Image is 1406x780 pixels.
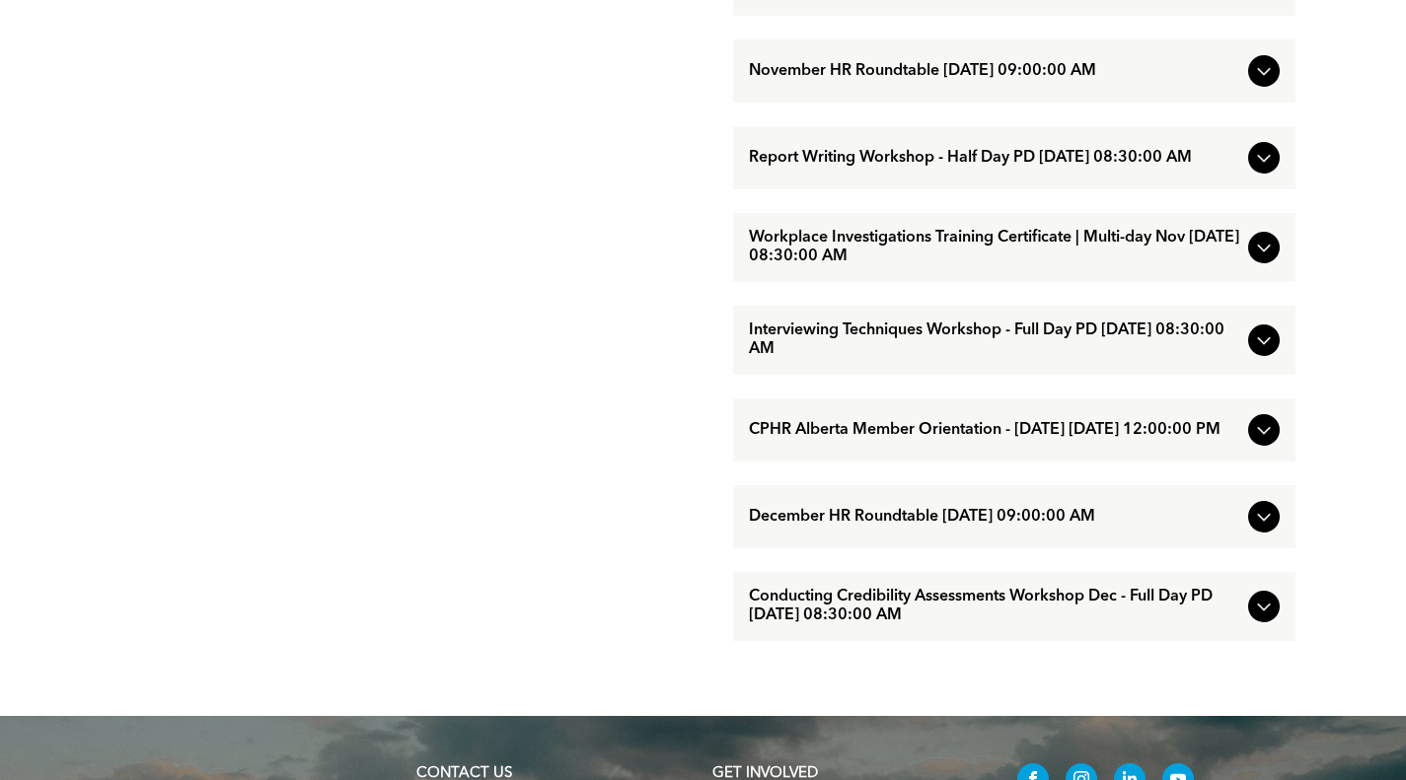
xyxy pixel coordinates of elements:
span: Workplace Investigations Training Certificate | Multi-day Nov [DATE] 08:30:00 AM [749,229,1240,266]
span: December HR Roundtable [DATE] 09:00:00 AM [749,508,1240,527]
span: Conducting Credibility Assessments Workshop Dec - Full Day PD [DATE] 08:30:00 AM [749,588,1240,625]
span: Report Writing Workshop - Half Day PD [DATE] 08:30:00 AM [749,149,1240,168]
span: Interviewing Techniques Workshop - Full Day PD [DATE] 08:30:00 AM [749,321,1240,359]
span: CPHR Alberta Member Orientation - [DATE] [DATE] 12:00:00 PM [749,421,1240,440]
span: November HR Roundtable [DATE] 09:00:00 AM [749,62,1240,81]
